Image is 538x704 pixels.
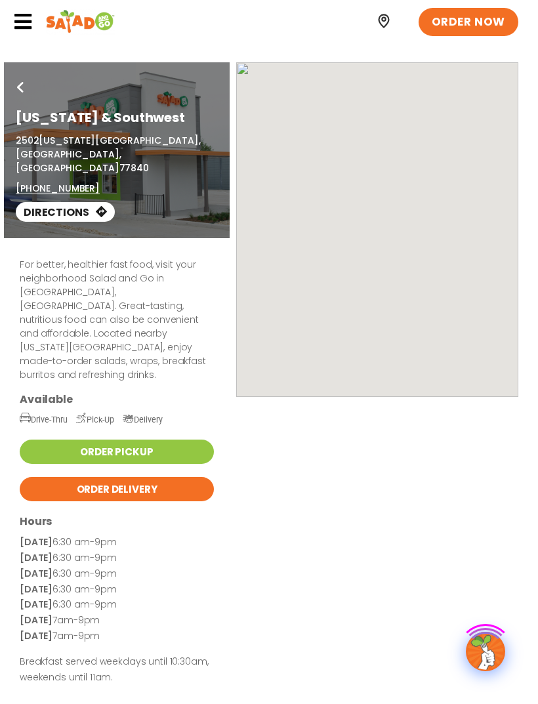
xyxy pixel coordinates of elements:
a: Directions [16,202,115,222]
span: [US_STATE][GEOGRAPHIC_DATA], [39,134,200,147]
span: ORDER NOW [432,14,505,30]
span: 77840 [119,161,149,175]
p: For better, healthier fast food, visit your neighborhood Salad and Go in [GEOGRAPHIC_DATA], [GEOG... [20,258,214,382]
p: 7am-9pm [20,629,214,644]
a: Order Delivery [20,477,214,501]
p: Breakfast served weekdays until 10:30am, weekends until 11am. [20,654,214,686]
span: Pick-Up [76,415,114,424]
p: 6:30 am-9pm [20,550,214,566]
p: 6:30 am-9pm [20,566,214,582]
strong: [DATE] [20,567,52,580]
strong: [DATE] [20,551,52,564]
h1: [US_STATE] & Southwest [16,108,218,127]
h3: Available [20,392,214,406]
strong: [DATE] [20,598,52,611]
h3: Hours [20,514,214,528]
strong: [DATE] [20,613,52,627]
a: [PHONE_NUMBER] [16,182,100,196]
strong: [DATE] [20,535,52,549]
p: 6:30 am-9pm [20,597,214,613]
p: 6:30 am-9pm [20,535,214,550]
a: Order Pickup [20,440,214,464]
span: [GEOGRAPHIC_DATA], [16,148,121,161]
p: 7am-9pm [20,613,214,629]
a: ORDER NOW [419,8,518,37]
img: Header logo [46,9,115,35]
span: 2502 [16,134,39,147]
strong: [DATE] [20,583,52,596]
strong: [DATE] [20,629,52,642]
span: Drive-Thru [20,415,68,424]
span: [GEOGRAPHIC_DATA] [16,161,119,175]
span: Delivery [123,415,163,424]
p: 6:30 am-9pm [20,582,214,598]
